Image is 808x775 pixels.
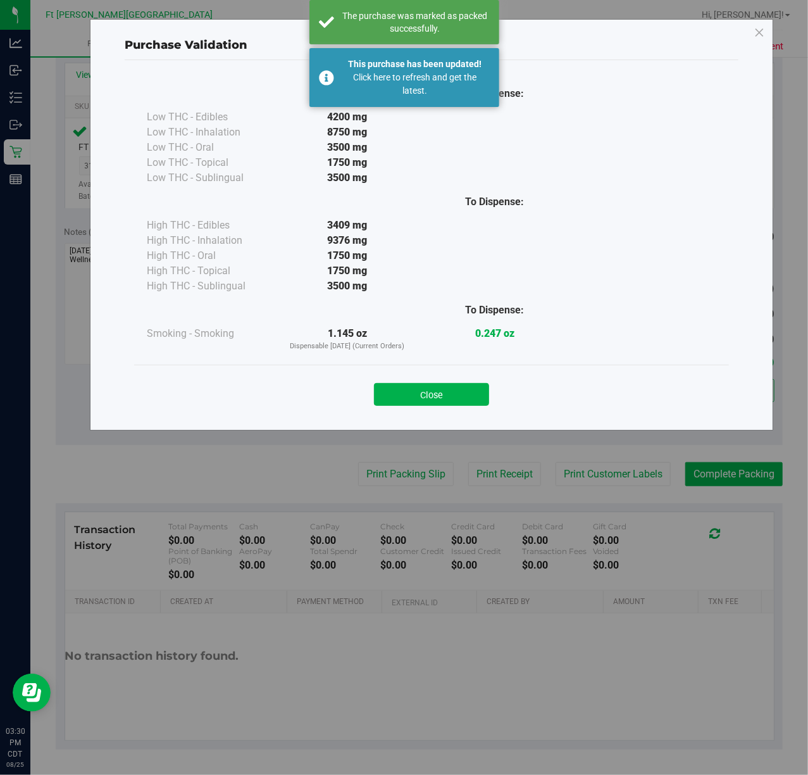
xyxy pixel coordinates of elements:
[147,248,273,263] div: High THC - Oral
[273,341,421,352] p: Dispensable [DATE] (Current Orders)
[374,383,489,406] button: Close
[147,279,273,294] div: High THC - Sublingual
[273,170,421,186] div: 3500 mg
[341,9,490,35] div: The purchase was marked as packed successfully.
[273,140,421,155] div: 3500 mg
[273,233,421,248] div: 9376 mg
[341,58,490,71] div: This purchase has been updated!
[273,326,421,352] div: 1.145 oz
[147,110,273,125] div: Low THC - Edibles
[147,155,273,170] div: Low THC - Topical
[273,248,421,263] div: 1750 mg
[475,327,514,339] strong: 0.247 oz
[13,674,51,712] iframe: Resource center
[273,125,421,140] div: 8750 mg
[147,233,273,248] div: High THC - Inhalation
[147,170,273,186] div: Low THC - Sublingual
[273,110,421,125] div: 4200 mg
[147,125,273,140] div: Low THC - Inhalation
[421,303,568,318] div: To Dispense:
[273,155,421,170] div: 1750 mg
[147,263,273,279] div: High THC - Topical
[273,279,421,294] div: 3500 mg
[273,218,421,233] div: 3409 mg
[341,71,490,98] div: Click here to refresh and get the latest.
[147,140,273,155] div: Low THC - Oral
[147,326,273,341] div: Smoking - Smoking
[421,194,568,210] div: To Dispense:
[125,38,247,52] span: Purchase Validation
[273,263,421,279] div: 1750 mg
[147,218,273,233] div: High THC - Edibles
